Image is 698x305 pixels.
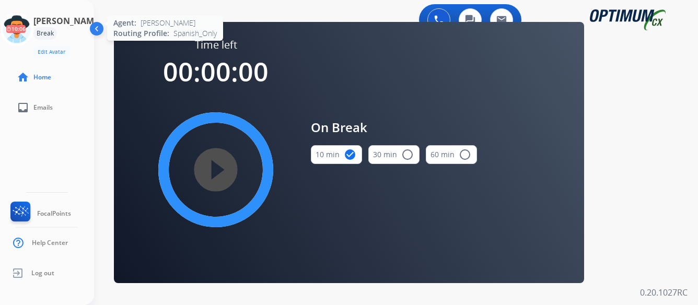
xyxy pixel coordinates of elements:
[113,18,136,28] span: Agent:
[37,209,71,218] span: FocalPoints
[113,28,169,39] span: Routing Profile:
[311,145,362,164] button: 10 min
[640,286,688,299] p: 0.20.1027RC
[401,148,414,161] mat-icon: radio_button_unchecked
[195,38,237,52] span: Time left
[33,73,51,81] span: Home
[210,163,222,176] mat-icon: play_circle_filled
[8,202,71,226] a: FocalPoints
[173,28,217,39] span: Spanish_Only
[31,269,54,277] span: Log out
[33,46,69,58] button: Edit Avatar
[33,15,101,27] h3: [PERSON_NAME]
[344,148,356,161] mat-icon: check_circle
[368,145,420,164] button: 30 min
[163,54,269,89] span: 00:00:00
[33,103,53,112] span: Emails
[311,118,477,137] span: On Break
[459,148,471,161] mat-icon: radio_button_unchecked
[17,71,29,84] mat-icon: home
[141,18,195,28] span: [PERSON_NAME]
[32,239,68,247] span: Help Center
[426,145,477,164] button: 60 min
[33,27,57,40] div: Break
[17,101,29,114] mat-icon: inbox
